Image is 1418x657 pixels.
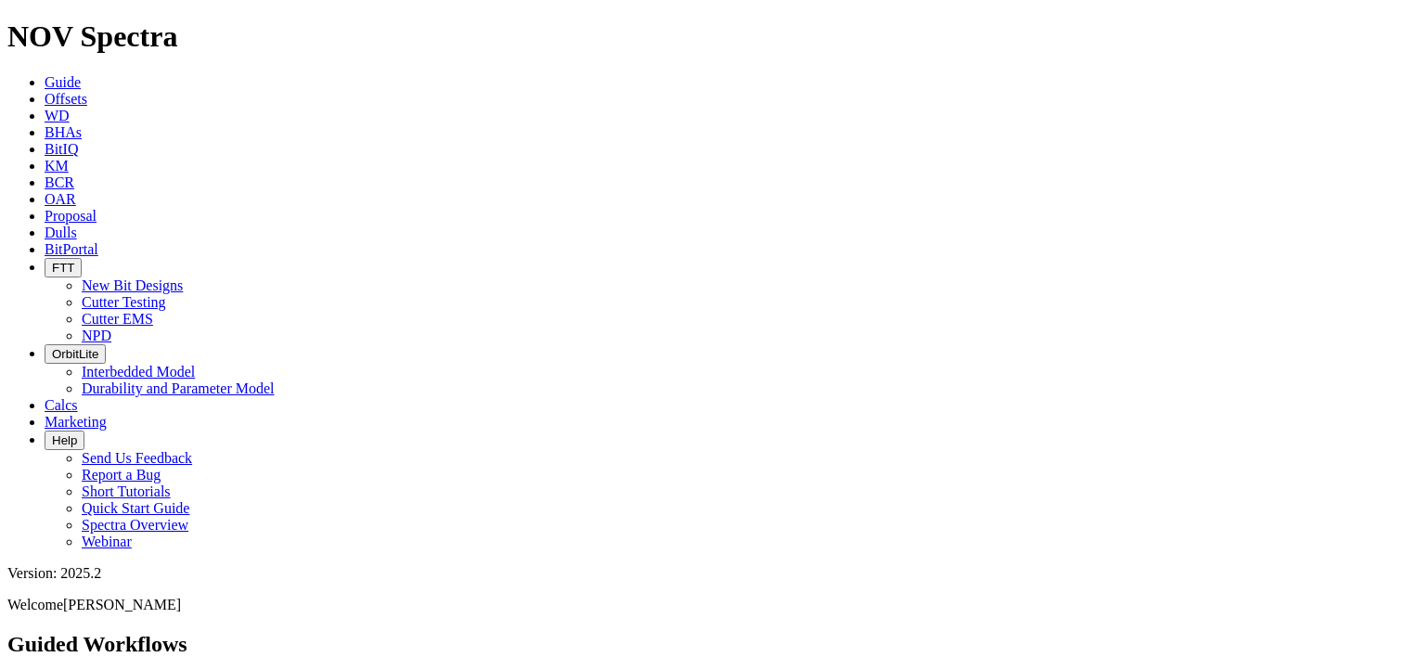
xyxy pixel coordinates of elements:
[82,294,166,310] a: Cutter Testing
[45,241,98,257] a: BitPortal
[45,124,82,140] a: BHAs
[45,225,77,240] a: Dulls
[82,277,183,293] a: New Bit Designs
[45,191,76,207] a: OAR
[82,517,188,533] a: Spectra Overview
[45,158,69,174] a: KM
[45,91,87,107] a: Offsets
[7,565,1411,582] div: Version: 2025.2
[52,347,98,361] span: OrbitLite
[45,108,70,123] a: WD
[82,500,189,516] a: Quick Start Guide
[45,258,82,277] button: FTT
[82,483,171,499] a: Short Tutorials
[45,141,78,157] a: BitIQ
[52,433,77,447] span: Help
[82,534,132,549] a: Webinar
[45,208,97,224] a: Proposal
[45,431,84,450] button: Help
[45,344,106,364] button: OrbitLite
[82,467,161,483] a: Report a Bug
[45,174,74,190] a: BCR
[63,597,181,612] span: [PERSON_NAME]
[45,414,107,430] a: Marketing
[45,397,78,413] a: Calcs
[82,450,192,466] a: Send Us Feedback
[82,364,195,380] a: Interbedded Model
[52,261,74,275] span: FTT
[82,380,275,396] a: Durability and Parameter Model
[82,311,153,327] a: Cutter EMS
[45,74,81,90] a: Guide
[7,632,1411,657] h2: Guided Workflows
[7,597,1411,613] p: Welcome
[7,19,1411,54] h1: NOV Spectra
[82,328,111,343] a: NPD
